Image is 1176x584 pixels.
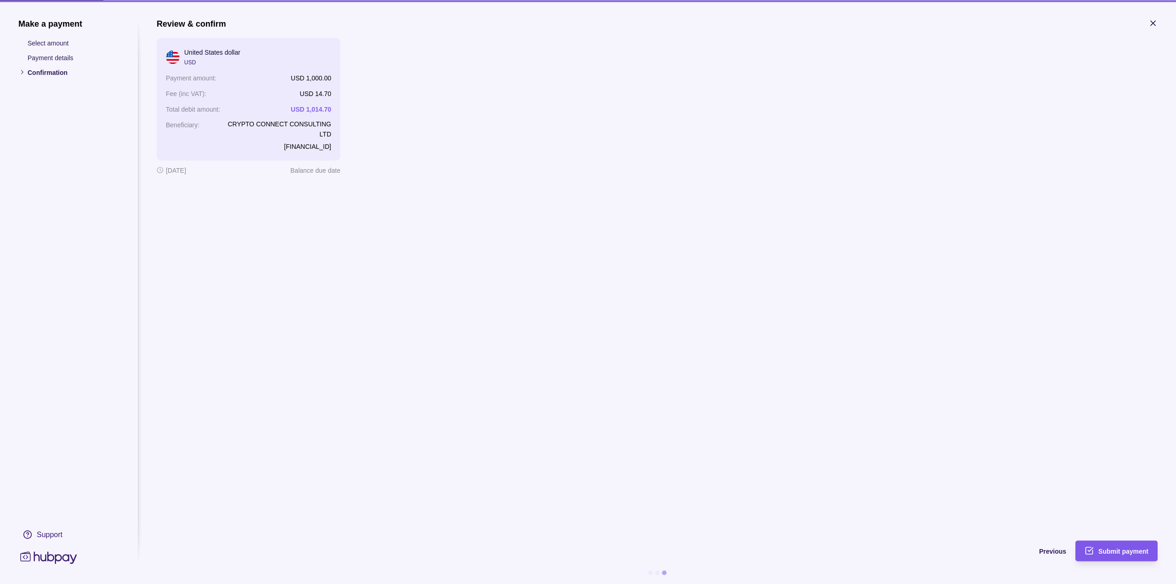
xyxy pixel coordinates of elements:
[166,90,206,97] p: Fee (inc VAT) :
[184,57,240,67] p: USD
[1075,540,1158,561] button: Submit payment
[166,105,220,113] p: Total debit amount :
[291,105,331,113] p: USD 1,014.70
[28,38,119,48] p: Select amount
[166,165,186,175] p: [DATE]
[1039,548,1066,555] span: Previous
[218,141,331,151] p: [FINANCIAL_ID]
[166,74,216,81] p: Payment amount :
[290,165,340,175] p: Balance due date
[1098,548,1148,555] span: Submit payment
[218,119,331,139] p: CRYPTO CONNECT CONSULTING LTD
[166,121,199,128] p: Beneficiary :
[300,90,331,97] p: USD 14.70
[291,74,331,81] p: USD 1,000.00
[28,52,119,62] p: Payment details
[18,18,119,28] h1: Make a payment
[166,50,180,64] img: us
[157,18,226,28] h1: Review & confirm
[184,47,240,57] p: United States dollar
[157,540,1066,561] button: Previous
[37,529,62,539] div: Support
[18,525,119,544] a: Support
[28,67,119,77] p: Confirmation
